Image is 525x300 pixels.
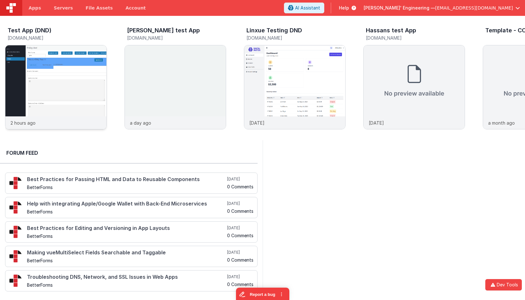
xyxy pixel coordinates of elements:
[127,36,226,40] h5: [DOMAIN_NAME]
[9,201,22,214] img: 295_2.png
[130,120,151,126] p: a day ago
[27,177,226,182] h4: Best Practices for Passing HTML and Data to Reusable Components
[27,209,226,214] h5: BetterForms
[27,185,226,190] h5: BetterForms
[5,221,258,243] a: Best Practices for Editing and Versioning in App Layouts BetterForms [DATE] 0 Comments
[249,120,265,126] p: [DATE]
[27,258,226,263] h5: BetterForms
[227,209,253,213] h5: 0 Comments
[227,250,253,255] h5: [DATE]
[284,3,324,13] button: AI Assistant
[227,282,253,287] h5: 0 Comments
[5,246,258,267] a: Making vueMultiSelect Fields Searchable and Taggable BetterForms [DATE] 0 Comments
[227,201,253,206] h5: [DATE]
[6,149,251,157] h2: Forum Feed
[435,5,513,11] span: [EMAIL_ADDRESS][DOMAIN_NAME]
[339,5,349,11] span: Help
[364,5,520,11] button: [PERSON_NAME]' Engineering — [EMAIL_ADDRESS][DOMAIN_NAME]
[5,270,258,291] a: Troubleshooting DNS, Network, and SSL Issues in Web Apps BetterForms [DATE] 0 Comments
[227,177,253,182] h5: [DATE]
[227,274,253,279] h5: [DATE]
[227,258,253,262] h5: 0 Comments
[27,234,226,238] h5: BetterForms
[9,250,22,263] img: 295_2.png
[5,173,258,194] a: Best Practices for Passing HTML and Data to Reusable Components BetterForms [DATE] 0 Comments
[227,184,253,189] h5: 0 Comments
[366,36,465,40] h5: [DOMAIN_NAME]
[127,27,200,34] h3: [PERSON_NAME] test App
[27,283,226,287] h5: BetterForms
[246,36,346,40] h5: [DOMAIN_NAME]
[8,27,51,34] h3: Test App (DND)
[9,225,22,238] img: 295_2.png
[364,5,435,11] span: [PERSON_NAME]' Engineering —
[54,5,73,11] span: Servers
[295,5,320,11] span: AI Assistant
[27,274,226,280] h4: Troubleshooting DNS, Network, and SSL Issues in Web Apps
[8,36,107,40] h5: [DOMAIN_NAME]
[227,225,253,231] h5: [DATE]
[27,201,226,207] h4: Help with integrating Apple/Google Wallet with Back-End Microservices
[27,225,226,231] h4: Best Practices for Editing and Versioning in App Layouts
[86,5,113,11] span: File Assets
[485,279,522,290] button: Dev Tools
[246,27,302,34] h3: Linxue Testing DND
[27,250,226,256] h4: Making vueMultiSelect Fields Searchable and Taggable
[29,5,41,11] span: Apps
[5,197,258,218] a: Help with integrating Apple/Google Wallet with Back-End Microservices BetterForms [DATE] 0 Comments
[9,177,22,189] img: 295_2.png
[366,27,416,34] h3: Hassans test App
[227,233,253,238] h5: 0 Comments
[369,120,384,126] p: [DATE]
[488,120,515,126] p: a month ago
[9,274,22,287] img: 295_2.png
